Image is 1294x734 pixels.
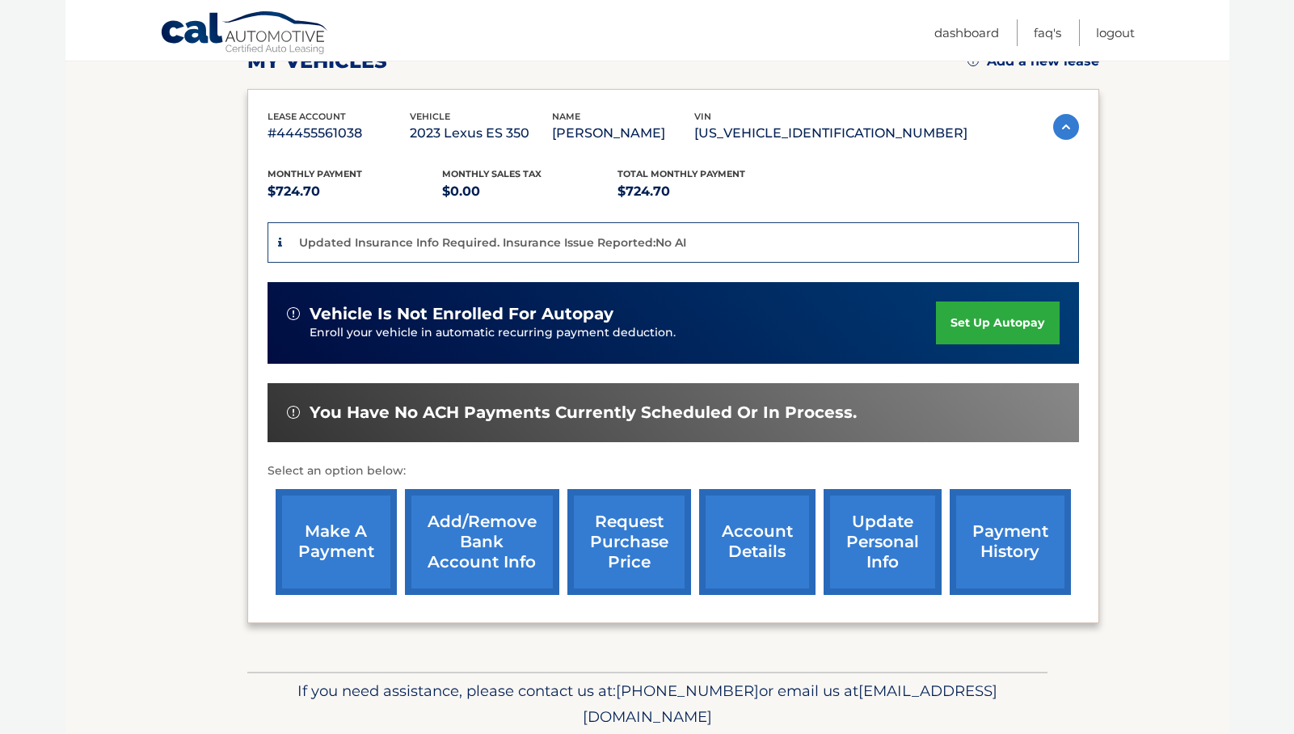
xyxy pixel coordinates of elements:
a: payment history [950,489,1071,595]
span: vin [694,111,711,122]
a: request purchase price [567,489,691,595]
p: #44455561038 [268,122,410,145]
a: update personal info [824,489,942,595]
span: You have no ACH payments currently scheduled or in process. [310,403,857,423]
img: alert-white.svg [287,406,300,419]
a: make a payment [276,489,397,595]
span: [PHONE_NUMBER] [616,681,759,700]
span: name [552,111,580,122]
span: Total Monthly Payment [617,168,745,179]
p: Select an option below: [268,462,1079,481]
span: lease account [268,111,346,122]
span: vehicle is not enrolled for autopay [310,304,613,324]
p: 2023 Lexus ES 350 [410,122,552,145]
span: vehicle [410,111,450,122]
p: [US_VEHICLE_IDENTIFICATION_NUMBER] [694,122,967,145]
p: Updated Insurance Info Required. Insurance Issue Reported:No AI [299,235,686,250]
a: Cal Automotive [160,11,330,57]
img: accordion-active.svg [1053,114,1079,140]
p: Enroll your vehicle in automatic recurring payment deduction. [310,324,937,342]
a: Logout [1096,19,1135,46]
a: Dashboard [934,19,999,46]
p: $724.70 [268,180,443,203]
a: FAQ's [1034,19,1061,46]
span: Monthly sales Tax [442,168,542,179]
a: account details [699,489,816,595]
span: Monthly Payment [268,168,362,179]
p: If you need assistance, please contact us at: or email us at [258,678,1037,730]
img: alert-white.svg [287,307,300,320]
p: $724.70 [617,180,793,203]
p: [PERSON_NAME] [552,122,694,145]
a: set up autopay [936,302,1059,344]
p: $0.00 [442,180,617,203]
a: Add/Remove bank account info [405,489,559,595]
